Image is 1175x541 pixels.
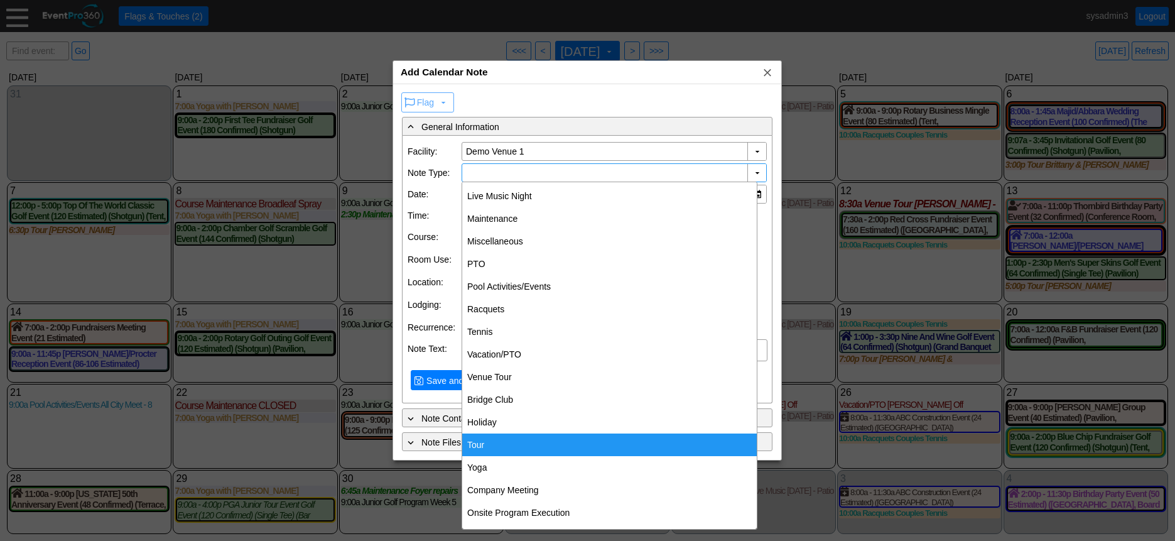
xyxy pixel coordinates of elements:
div: Holiday [462,411,757,434]
div: Lodging: [408,295,462,315]
div: Company Meeting [462,479,757,501]
div: dijit_form_FilteringSelect_14_popup [462,182,757,530]
span: Save and Close [424,374,491,387]
div: Yoga [462,456,757,479]
div: Course: [408,227,462,248]
div: Vacation/PTO [462,343,757,366]
div: Note Files [405,435,718,449]
span: Note Contacts [421,413,477,424]
span: Flag [417,98,434,108]
div: Pool Activities/Events [462,275,757,298]
span: Add Calendar Note [401,67,488,77]
div: Miscellaneous [462,230,757,253]
span: General Information [421,122,499,132]
div: Onsite Program Execution [462,501,757,524]
div: Room Use: [408,250,462,270]
div: Location: [408,273,462,293]
div: Venue Tour [462,366,757,388]
div: Maintenance [462,207,757,230]
span: Note Files [421,437,461,447]
div: Time: [408,206,462,225]
div: Note Text: [408,339,462,361]
span: Flag [404,96,448,109]
div: Recurrence: [408,318,462,337]
div: General Information [405,119,718,133]
div: Note Type: [408,163,462,182]
div: Note Contacts [405,411,718,425]
div: Tennis [462,320,757,343]
div: Bridge Club [462,388,757,411]
span: Save and Close [414,373,491,386]
div: Racquets [462,298,757,320]
div: Facility: [408,142,462,161]
div: PTO [462,253,757,275]
div: Tour [462,434,757,456]
div: Live Music Night [462,185,757,207]
div: Date: [408,185,462,204]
